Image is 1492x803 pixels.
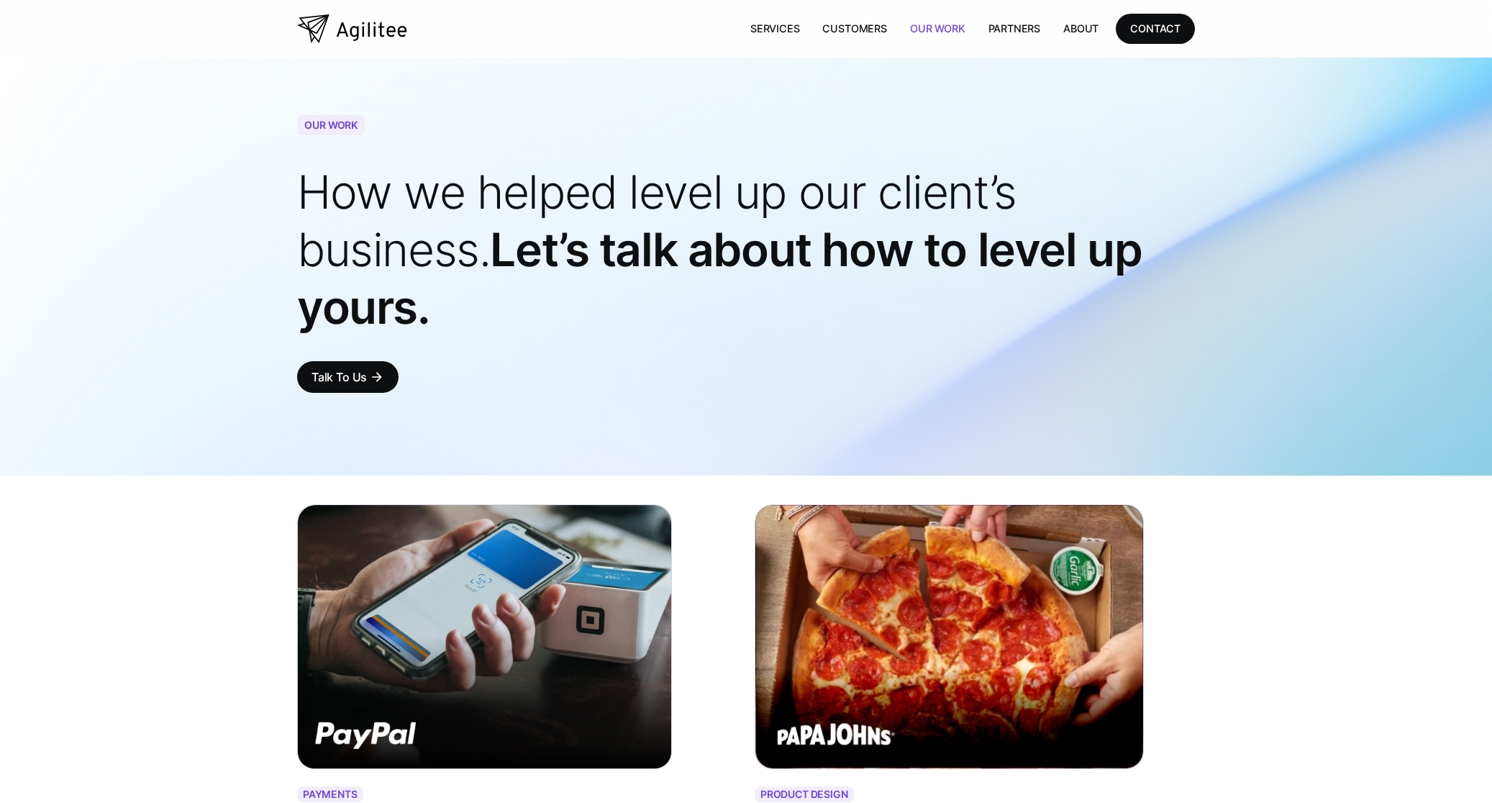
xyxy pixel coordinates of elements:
a: Customers [811,14,898,43]
div: CONTACT [1130,19,1181,37]
a: Our Work [899,14,977,43]
span: How we helped level up our client’s business. [297,164,1016,277]
div: PRODUCT DESIGN [760,789,848,799]
a: About [1052,14,1110,43]
div: Talk To Us [311,367,367,387]
div: OUR WORK [297,115,365,135]
a: Talk To Usarrow_forward [297,361,399,393]
div: arrow_forward [370,370,384,384]
a: Services [739,14,811,43]
div: PAYMENTS [303,789,358,799]
a: Partners [977,14,1052,43]
a: home [297,14,407,43]
a: CONTACT [1116,14,1195,43]
h1: Let’s talk about how to level up yours. [297,163,1195,336]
